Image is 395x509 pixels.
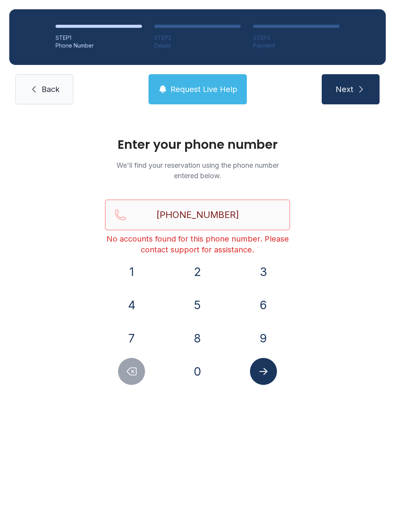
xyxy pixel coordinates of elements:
[105,160,290,181] p: We'll find your reservation using the phone number entered below.
[118,358,145,385] button: Delete number
[250,358,277,385] button: Submit lookup form
[253,34,339,42] div: STEP 3
[253,42,339,49] div: Payment
[56,34,142,42] div: STEP 1
[184,291,211,318] button: 5
[105,233,290,255] div: No accounts found for this phone number. Please contact support for assistance.
[154,34,241,42] div: STEP 2
[336,84,353,95] span: Next
[250,258,277,285] button: 3
[184,358,211,385] button: 0
[250,291,277,318] button: 6
[184,258,211,285] button: 2
[105,138,290,151] h1: Enter your phone number
[170,84,237,95] span: Request Live Help
[118,291,145,318] button: 4
[250,325,277,352] button: 9
[118,325,145,352] button: 7
[154,42,241,49] div: Details
[118,258,145,285] button: 1
[184,325,211,352] button: 8
[56,42,142,49] div: Phone Number
[42,84,59,95] span: Back
[105,199,290,230] input: Reservation phone number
